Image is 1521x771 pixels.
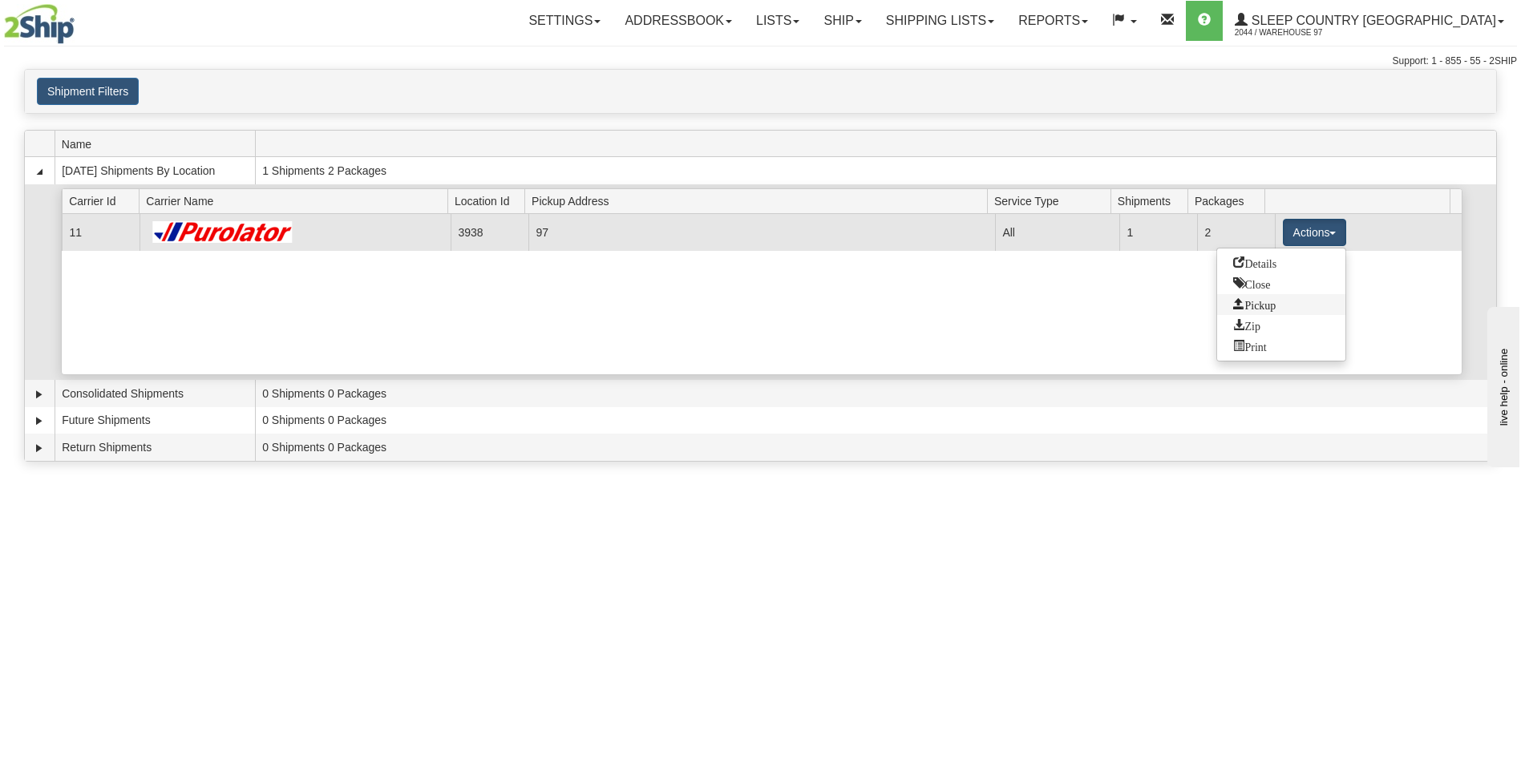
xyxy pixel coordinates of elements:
[1223,1,1516,41] a: Sleep Country [GEOGRAPHIC_DATA] 2044 / Warehouse 97
[1283,219,1347,246] button: Actions
[451,214,528,250] td: 3938
[994,188,1110,213] span: Service Type
[255,157,1496,184] td: 1 Shipments 2 Packages
[55,157,255,184] td: [DATE] Shipments By Location
[31,163,47,180] a: Collapse
[1119,214,1197,250] td: 1
[31,413,47,429] a: Expand
[69,188,140,213] span: Carrier Id
[516,1,613,41] a: Settings
[1233,256,1276,268] span: Details
[62,131,255,156] span: Name
[1217,294,1345,315] a: Request a carrier pickup
[4,54,1517,68] div: Support: 1 - 855 - 55 - 2SHIP
[1217,273,1345,294] a: Close this group
[37,78,139,105] button: Shipment Filters
[255,434,1496,461] td: 0 Shipments 0 Packages
[995,214,1119,250] td: All
[148,221,299,243] img: Purolator
[874,1,1006,41] a: Shipping lists
[528,214,995,250] td: 97
[1195,188,1265,213] span: Packages
[55,407,255,434] td: Future Shipments
[1233,277,1270,289] span: Close
[1217,315,1345,336] a: Zip and Download All Shipping Documents
[31,440,47,456] a: Expand
[4,4,75,44] img: logo2044.jpg
[1197,214,1275,250] td: 2
[1233,298,1276,309] span: Pickup
[613,1,744,41] a: Addressbook
[146,188,447,213] span: Carrier Name
[1118,188,1188,213] span: Shipments
[31,386,47,402] a: Expand
[1233,340,1266,351] span: Print
[455,188,525,213] span: Location Id
[1217,336,1345,357] a: Print or Download All Shipping Documents in one file
[1484,304,1519,467] iframe: chat widget
[1235,25,1355,41] span: 2044 / Warehouse 97
[62,214,140,250] td: 11
[1248,14,1496,27] span: Sleep Country [GEOGRAPHIC_DATA]
[55,434,255,461] td: Return Shipments
[1233,319,1260,330] span: Zip
[12,14,148,26] div: live help - online
[255,380,1496,407] td: 0 Shipments 0 Packages
[1006,1,1100,41] a: Reports
[532,188,987,213] span: Pickup Address
[55,380,255,407] td: Consolidated Shipments
[1217,252,1345,273] a: Go to Details view
[744,1,811,41] a: Lists
[255,407,1496,434] td: 0 Shipments 0 Packages
[811,1,873,41] a: Ship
